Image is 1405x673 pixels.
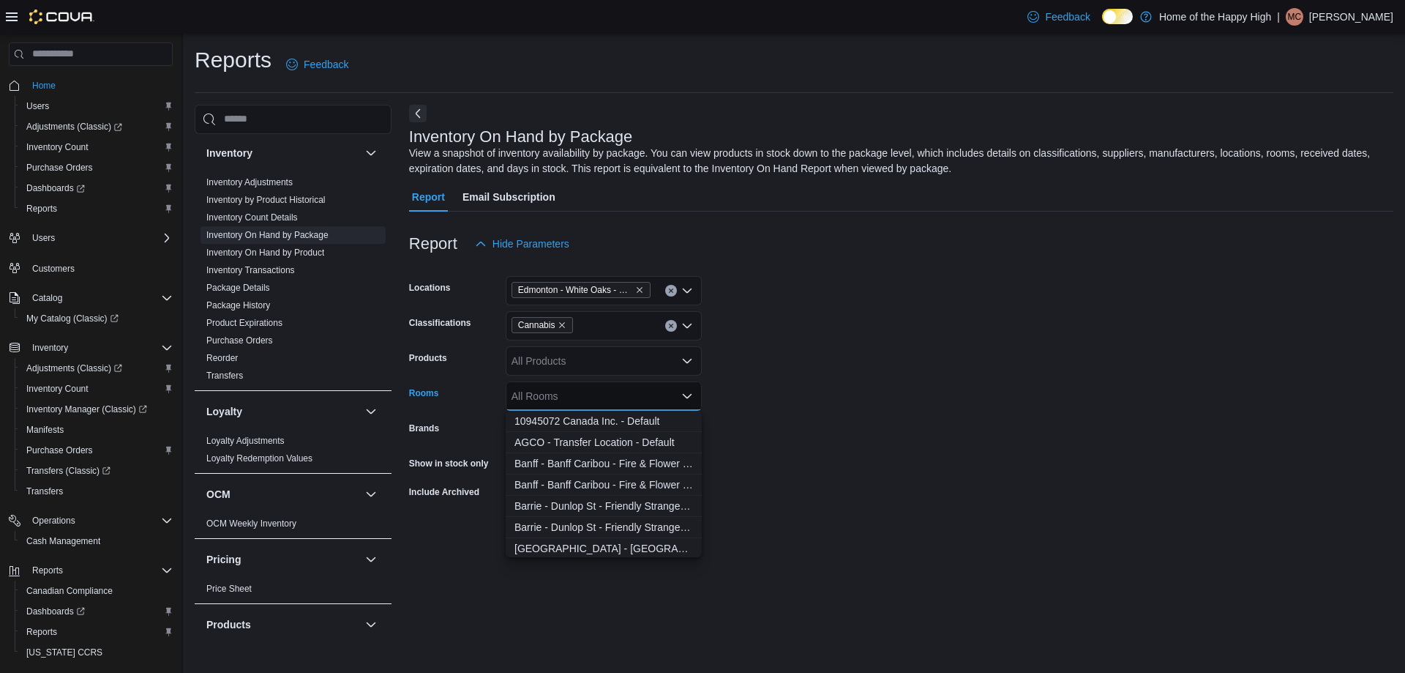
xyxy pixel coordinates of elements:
a: Dashboards [15,601,179,622]
a: Inventory On Hand by Product [206,248,324,258]
a: Adjustments (Classic) [15,358,179,379]
p: | [1277,8,1280,26]
button: Clear input [665,285,677,297]
span: Reports [32,565,63,576]
span: Inventory Count [26,383,89,395]
a: Inventory by Product Historical [206,195,326,205]
button: 10945072 Canada Inc. - Default [506,411,702,432]
span: Email Subscription [462,182,555,212]
div: OCM [195,515,391,538]
span: Customers [26,259,173,277]
span: AGCO - Transfer Location - Default [514,435,693,450]
label: Classifications [409,317,471,329]
button: Users [26,229,61,247]
img: Cova [29,10,94,24]
span: Inventory Transactions [206,264,295,276]
button: Purchase Orders [15,157,179,178]
h3: Inventory [206,146,252,160]
span: Canadian Compliance [20,582,173,600]
h3: Products [206,617,251,632]
span: MC [1288,8,1302,26]
span: My Catalog (Classic) [20,310,173,327]
span: Feedback [304,57,348,72]
div: Inventory [195,174,391,390]
a: Purchase Orders [206,335,273,346]
button: Barrie - Dunlop St - Friendly Stranger - Non-Sellable [506,496,702,517]
a: Product Expirations [206,318,282,328]
a: Adjustments (Classic) [15,116,179,137]
span: Catalog [32,292,62,304]
button: Pricing [206,552,359,567]
span: Operations [32,515,75,527]
a: Dashboards [15,178,179,198]
button: Inventory Count [15,137,179,157]
a: Transfers (Classic) [20,462,116,480]
button: Barrie - Dunlop St - Friendly Stranger - Sellable [506,517,702,538]
span: Users [26,229,173,247]
h3: Pricing [206,552,241,567]
a: Manifests [20,421,70,439]
label: Locations [409,282,451,294]
div: View a snapshot of inventory availability by package. You can view products in stock down to the ... [409,146,1386,176]
a: Customers [26,260,80,278]
span: Dashboards [26,606,85,617]
span: Edmonton - White Oaks - Fire & Flower [512,282,651,298]
a: Feedback [280,50,354,79]
a: Reports [20,200,63,217]
a: Purchase Orders [20,159,99,176]
span: Home [32,80,56,92]
button: Cash Management [15,531,179,551]
button: Reports [15,198,179,219]
button: OCM [206,487,359,502]
span: Purchase Orders [26,445,93,456]
button: [US_STATE] CCRS [15,642,179,663]
nav: Complex example [9,69,173,668]
button: Inventory [3,338,179,358]
span: Dashboards [26,182,85,194]
span: Inventory Adjustments [206,176,293,188]
button: Battleford - Battleford Crossing - Fire & Flower - Non-Sellable [506,538,702,559]
p: [PERSON_NAME] [1309,8,1393,26]
button: Inventory [362,144,380,162]
span: Loyalty Adjustments [206,435,285,447]
a: Dashboards [20,603,91,620]
button: Transfers [15,481,179,502]
button: Catalog [3,288,179,308]
a: Adjustments (Classic) [20,118,128,135]
label: Products [409,352,447,364]
label: Show in stock only [409,458,489,469]
button: Canadian Compliance [15,581,179,601]
span: Canadian Compliance [26,585,113,597]
button: Operations [26,512,81,529]
span: Inventory [26,339,173,357]
span: Reports [20,200,173,217]
span: Purchase Orders [20,159,173,176]
button: Remove Edmonton - White Oaks - Fire & Flower from selection in this group [635,286,644,294]
a: Inventory Transactions [206,265,295,275]
a: Transfers [206,371,243,381]
span: Feedback [1045,10,1090,24]
span: Purchase Orders [26,162,93,174]
span: Reports [26,562,173,579]
a: Home [26,77,61,94]
button: Open list of options [681,355,693,367]
h3: Loyalty [206,404,242,419]
span: My Catalog (Classic) [26,313,119,324]
button: Hide Parameters [469,229,575,259]
span: Inventory Count Details [206,212,298,223]
span: [US_STATE] CCRS [26,647,102,658]
span: Package Details [206,282,270,294]
label: Brands [409,423,439,434]
a: OCM Weekly Inventory [206,518,296,529]
a: My Catalog (Classic) [20,310,124,327]
a: Inventory Adjustments [206,177,293,187]
span: Hide Parameters [492,237,569,251]
span: Dashboards [20,179,173,197]
a: Reports [20,623,63,641]
button: Manifests [15,420,179,440]
button: AGCO - Transfer Location - Default [506,432,702,453]
a: Price Sheet [206,584,252,594]
input: Dark Mode [1102,9,1133,24]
